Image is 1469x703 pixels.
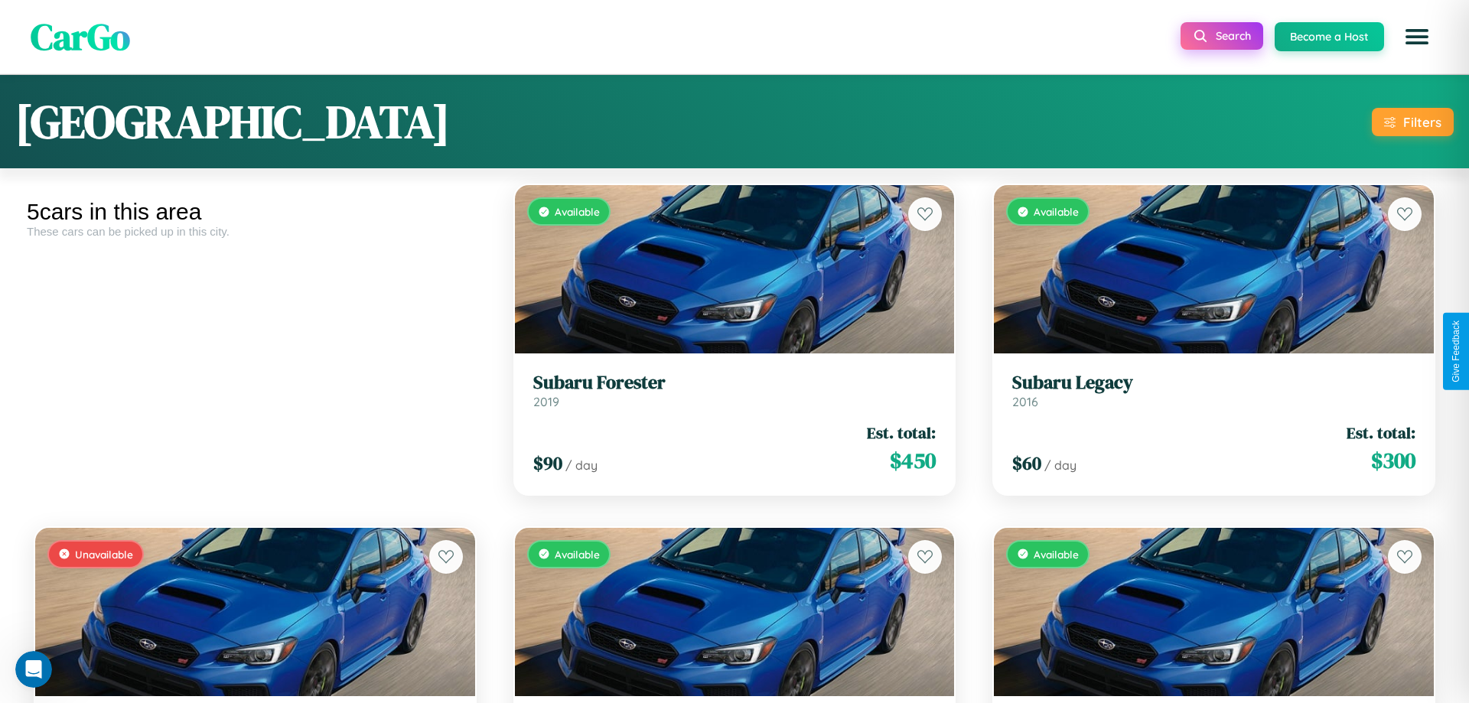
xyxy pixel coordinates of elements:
[1216,29,1251,43] span: Search
[1012,394,1038,409] span: 2016
[1181,22,1263,50] button: Search
[15,651,52,688] iframe: Intercom live chat
[1371,445,1415,476] span: $ 300
[1012,451,1041,476] span: $ 60
[555,205,600,218] span: Available
[867,421,936,444] span: Est. total:
[75,548,133,561] span: Unavailable
[1034,205,1079,218] span: Available
[533,451,562,476] span: $ 90
[1044,457,1077,473] span: / day
[1347,421,1415,444] span: Est. total:
[533,394,559,409] span: 2019
[890,445,936,476] span: $ 450
[565,457,598,473] span: / day
[15,90,450,153] h1: [GEOGRAPHIC_DATA]
[555,548,600,561] span: Available
[1012,372,1415,409] a: Subaru Legacy2016
[1396,15,1438,58] button: Open menu
[1403,114,1441,130] div: Filters
[27,225,484,238] div: These cars can be picked up in this city.
[533,372,936,394] h3: Subaru Forester
[1372,108,1454,136] button: Filters
[1275,22,1384,51] button: Become a Host
[31,11,130,62] span: CarGo
[1012,372,1415,394] h3: Subaru Legacy
[1034,548,1079,561] span: Available
[533,372,936,409] a: Subaru Forester2019
[1451,321,1461,382] div: Give Feedback
[27,199,484,225] div: 5 cars in this area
